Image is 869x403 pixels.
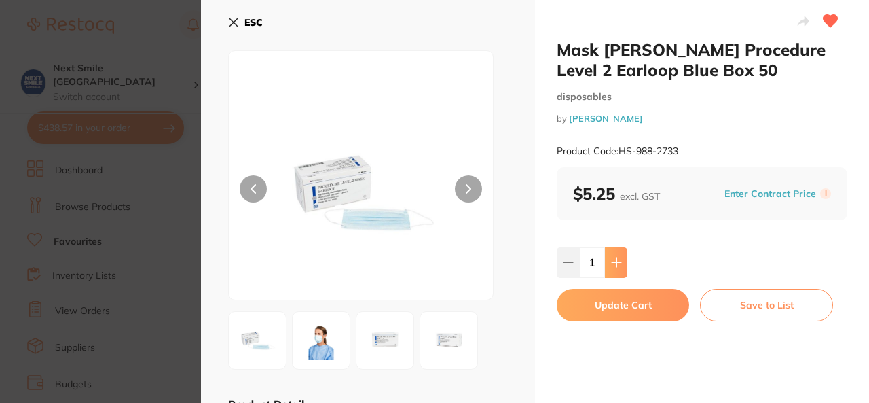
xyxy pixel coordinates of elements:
[820,188,831,199] label: i
[700,289,833,321] button: Save to List
[233,316,282,365] img: cGc
[360,316,409,365] img: cGc
[620,190,660,203] span: excl. GST
[557,289,689,321] button: Update Cart
[720,188,820,200] button: Enter Contract Price
[244,16,263,29] b: ESC
[557,39,847,80] h2: Mask [PERSON_NAME] Procedure Level 2 Earloop Blue Box 50
[573,183,660,204] b: $5.25
[297,316,346,365] img: cGc
[557,91,847,103] small: disposables
[569,113,643,124] a: [PERSON_NAME]
[424,316,473,365] img: ODI3MzNfMS5qcGc
[557,113,847,124] small: by
[557,145,678,157] small: Product Code: HS-988-2733
[282,85,441,300] img: cGc
[228,11,263,34] button: ESC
